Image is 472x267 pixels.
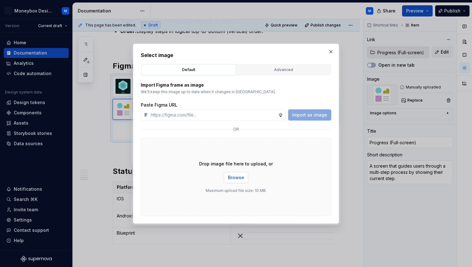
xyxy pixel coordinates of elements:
[199,161,273,167] p: Drop image file here to upload, or
[144,67,234,73] div: Default
[141,51,331,59] h2: Select image
[238,67,328,73] div: Advanced
[224,172,248,183] button: Browse
[233,127,239,132] p: or
[141,102,177,108] label: Paste Figma URL
[148,109,278,121] input: https://figma.com/file...
[141,89,331,94] p: We’ll keep this image up to date when it changes in [GEOGRAPHIC_DATA].
[206,188,267,193] p: Maximum upload file size: 10 MB.
[141,82,331,88] p: Import Figma frame as image
[228,174,244,181] span: Browse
